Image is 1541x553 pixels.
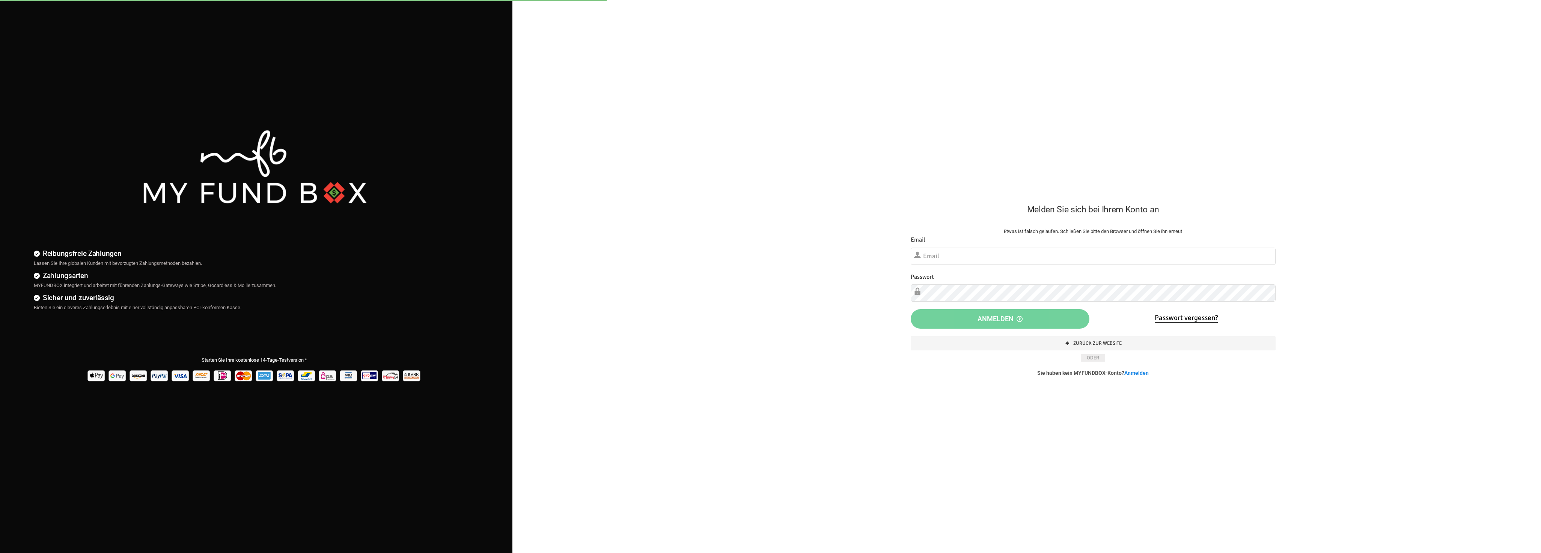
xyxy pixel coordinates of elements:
[276,368,296,383] img: sepa Pay
[360,368,380,383] img: giropay
[34,248,482,259] h4: Reibungsfreie Zahlungen
[87,368,107,383] img: Apple Pay
[381,368,401,383] img: p24 Pay
[150,368,170,383] img: Paypal
[34,292,482,303] h4: Sicher und zuverlässig
[911,248,1275,265] input: Email
[1081,354,1105,362] span: ODER
[171,368,191,383] img: Visa
[34,305,241,310] span: Bieten Sie ein cleveres Zahlungserlebnis mit einer vollständig anpassbaren PCI-konformen Kasse.
[911,235,925,245] label: Email
[34,283,276,288] span: MYFUNDBOX integriert und arbeitet mit führenden Zahlungs-Gateways wie Stripe, Gocardless & Mollie...
[297,368,317,383] img: Bancontact Pay
[1124,370,1149,376] a: Anmelden
[911,336,1275,350] a: Zurück zur Website
[108,368,128,383] img: Google Pay
[34,270,482,281] h4: Zahlungsarten
[34,260,202,266] span: Lassen Sie Ihre globalen Kunden mit bevorzugten Zahlungsmethoden bezahlen.
[981,228,1206,235] div: Etwas ist falsch gelaufen. Schließen Sie bitte den Browser und öffnen Sie ihn erneut
[318,368,338,383] img: EPS Pay
[255,368,275,383] img: american_express Pay
[1155,313,1218,323] a: Passwort vergessen?
[339,368,359,383] img: mb Pay
[911,369,1275,377] p: Sie haben kein MYFUNDBOX-Konto?
[911,203,1275,216] h2: Melden Sie sich bei Ihrem Konto an
[402,368,422,383] img: banktransfer
[192,368,212,383] img: Sofort Pay
[978,315,1023,323] span: Anmelden
[234,368,254,383] img: Mastercard Pay
[911,309,1089,329] button: Anmelden
[140,127,369,207] img: mfbwhite.png
[213,368,233,383] img: Ideal Pay
[129,368,149,383] img: Amazon
[911,272,934,282] label: Passwort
